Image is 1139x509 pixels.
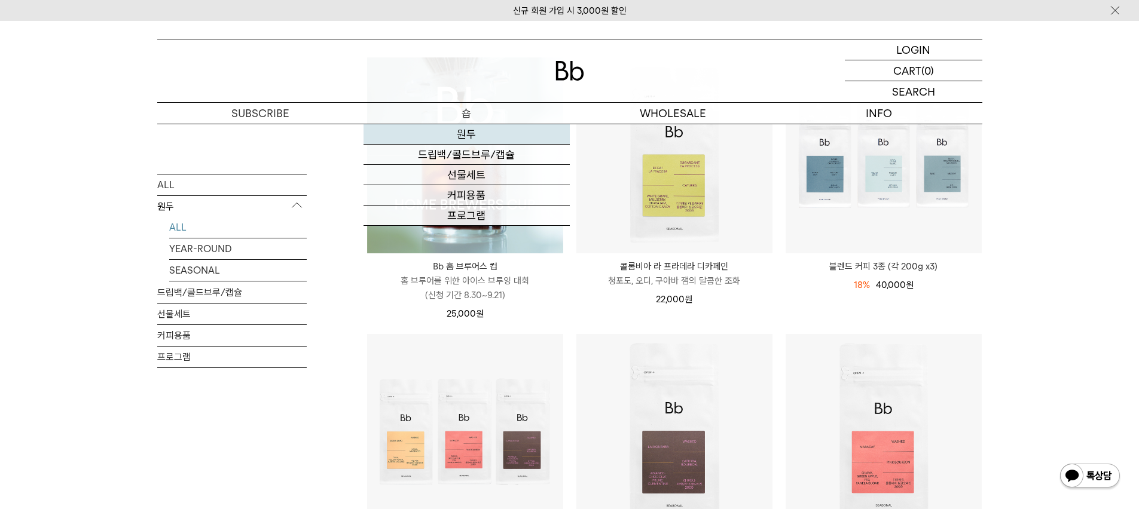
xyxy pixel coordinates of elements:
p: LOGIN [896,39,930,60]
a: 선물세트 [157,303,307,324]
a: 콜롬비아 라 프라데라 디카페인 청포도, 오디, 구아바 잼의 달콤한 조화 [576,259,772,288]
p: WHOLESALE [570,103,776,124]
p: SEARCH [892,81,935,102]
div: 18% [854,278,870,292]
img: 로고 [555,61,584,81]
a: ALL [169,216,307,237]
a: 선물세트 [364,165,570,185]
span: 22,000 [656,294,692,305]
p: 원두 [157,195,307,217]
a: 원두 [364,124,570,145]
span: 원 [685,294,692,305]
a: Bb 홈 브루어스 컵 홈 브루어를 위한 아이스 브루잉 대회(신청 기간 8.30~9.21) [367,259,563,302]
a: 숍 [364,103,570,124]
a: 프로그램 [157,346,307,367]
a: 커피용품 [157,324,307,345]
a: 드립백/콜드브루/캡슐 [364,145,570,165]
p: INFO [776,103,982,124]
a: ALL [157,174,307,195]
span: 원 [906,280,914,290]
p: Bb 홈 브루어스 컵 [367,259,563,274]
a: CART (0) [845,60,982,81]
a: SUBSCRIBE [157,103,364,124]
a: 신규 회원 가입 시 3,000원 할인 [513,5,627,16]
span: 40,000 [876,280,914,290]
a: 드립백/콜드브루/캡슐 [157,281,307,302]
span: 25,000 [447,308,484,319]
p: CART [893,60,921,81]
p: (0) [921,60,934,81]
span: 원 [476,308,484,319]
p: 청포도, 오디, 구아바 잼의 달콤한 조화 [576,274,772,288]
a: 커피용품 [364,185,570,206]
a: LOGIN [845,39,982,60]
a: SEASONAL [169,259,307,280]
a: YEAR-ROUND [169,238,307,259]
img: 콜롬비아 라 프라데라 디카페인 [576,57,772,253]
a: 프로그램 [364,206,570,226]
img: 블렌드 커피 3종 (각 200g x3) [786,57,982,253]
a: 블렌드 커피 3종 (각 200g x3) [786,259,982,274]
p: 콜롬비아 라 프라데라 디카페인 [576,259,772,274]
p: 홈 브루어를 위한 아이스 브루잉 대회 (신청 기간 8.30~9.21) [367,274,563,302]
img: 카카오톡 채널 1:1 채팅 버튼 [1059,462,1121,491]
